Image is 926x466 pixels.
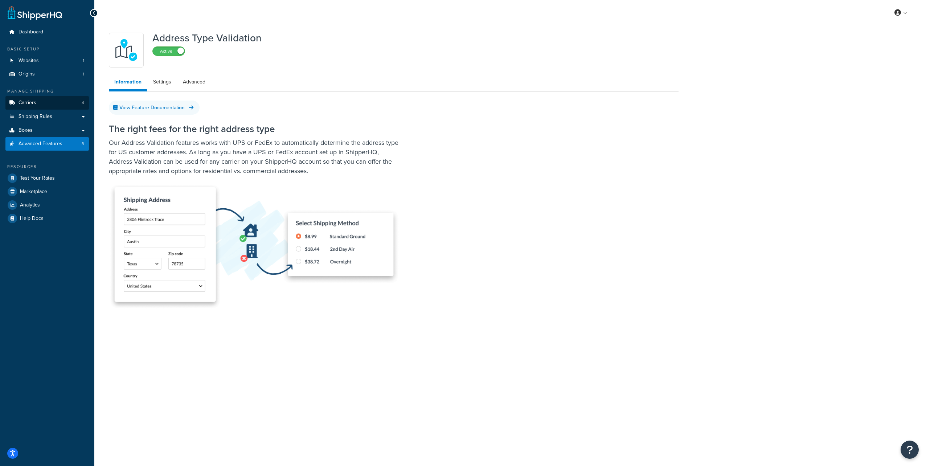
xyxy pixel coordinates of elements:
a: Shipping Rules [5,110,89,123]
span: Carriers [19,100,36,106]
a: Websites1 [5,54,89,68]
a: Information [109,75,147,91]
span: Origins [19,71,35,77]
a: Carriers4 [5,96,89,110]
a: Settings [148,75,177,89]
div: Basic Setup [5,46,89,52]
h1: Address Type Validation [152,33,262,44]
span: 4 [82,100,84,106]
span: 3 [82,141,84,147]
a: Origins1 [5,68,89,81]
img: Dynamic Address Lookup [109,185,399,309]
h2: The right fees for the right address type [109,124,657,134]
span: Dashboard [19,29,43,35]
div: Resources [5,164,89,170]
img: kIG8fy0lQAAAABJRU5ErkJggg== [114,37,139,63]
a: Advanced Features3 [5,137,89,151]
span: Advanced Features [19,141,62,147]
p: Our Address Validation features works with UPS or FedEx to automatically determine the address ty... [109,138,399,176]
a: Test Your Rates [5,172,89,185]
li: Carriers [5,96,89,110]
a: Dashboard [5,25,89,39]
button: Open Resource Center [901,441,919,459]
div: Manage Shipping [5,88,89,94]
a: View Feature Documentation [109,101,200,115]
li: Advanced Features [5,137,89,151]
span: 1 [83,58,84,64]
span: Help Docs [20,216,44,222]
a: Analytics [5,199,89,212]
li: Websites [5,54,89,68]
span: Shipping Rules [19,114,52,120]
span: Analytics [20,202,40,208]
span: Marketplace [20,189,47,195]
span: Boxes [19,127,33,134]
a: Advanced [177,75,211,89]
a: Boxes [5,124,89,137]
label: Active [153,47,185,56]
span: Websites [19,58,39,64]
a: Marketplace [5,185,89,198]
li: Origins [5,68,89,81]
span: 1 [83,71,84,77]
span: Test Your Rates [20,175,55,181]
a: Help Docs [5,212,89,225]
